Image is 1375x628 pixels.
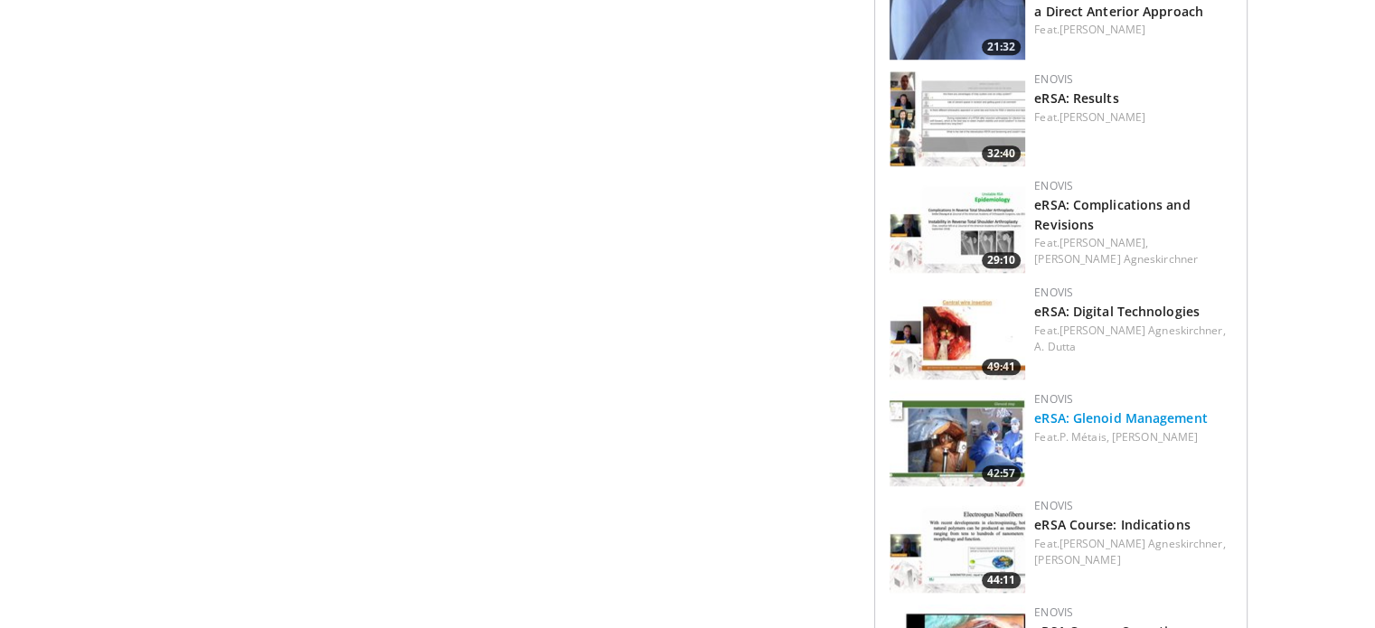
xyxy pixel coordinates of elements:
a: Enovis [1034,71,1073,87]
a: eRSA: Digital Technologies [1034,303,1200,320]
a: 29:10 [890,178,1025,273]
img: 072d95fd-7304-4d9b-99ab-39a9dae46342.150x105_q85_crop-smart_upscale.jpg [890,285,1025,380]
span: 44:11 [982,572,1021,588]
a: A. Dutta [1034,339,1076,354]
a: [PERSON_NAME] [1034,552,1120,567]
div: Feat. [1034,22,1232,38]
span: 49:41 [982,359,1021,375]
a: Enovis [1034,498,1073,513]
div: Feat. [1034,109,1232,126]
a: eRSA Course: Indications [1034,516,1190,533]
a: [PERSON_NAME], [1060,235,1148,250]
span: 29:10 [982,252,1021,268]
div: Feat. [1034,323,1232,355]
a: Enovis [1034,285,1073,300]
div: Feat. [1034,235,1232,267]
div: Feat. [1034,429,1232,445]
span: 21:32 [982,39,1021,55]
a: [PERSON_NAME] Agneskirchner, [1060,536,1226,551]
a: Enovis [1034,605,1073,620]
img: ae98e070-6b85-4f7d-a9ae-920a506c5bb4.150x105_q85_crop-smart_upscale.jpg [890,391,1025,486]
div: Feat. [1034,536,1232,568]
a: [PERSON_NAME] [1112,429,1198,445]
img: 237c50bf-4466-48df-a7da-416e6eec9533.150x105_q85_crop-smart_upscale.jpg [890,178,1025,273]
a: Enovis [1034,178,1073,193]
a: [PERSON_NAME] Agneskirchner, [1060,323,1226,338]
img: 7dadb69f-00da-443e-a9b1-df67884ea2ac.150x105_q85_crop-smart_upscale.jpg [890,498,1025,593]
a: 44:11 [890,498,1025,593]
a: [PERSON_NAME] [1060,22,1145,37]
a: [PERSON_NAME] [1060,109,1145,125]
a: 49:41 [890,285,1025,380]
img: 850fb9a2-b0a5-4355-818e-be6afa0d2e4d.150x105_q85_crop-smart_upscale.jpg [890,71,1025,166]
a: Enovis [1034,391,1073,407]
a: [PERSON_NAME] Agneskirchner [1034,251,1198,267]
a: 32:40 [890,71,1025,166]
span: 42:57 [982,465,1021,482]
a: P. Métais, [1060,429,1109,445]
a: eRSA: Glenoid Management [1034,409,1207,426]
span: 32:40 [982,145,1021,162]
a: eRSA: Complications and Revisions [1034,196,1190,232]
a: eRSA: Results [1034,89,1118,107]
a: 42:57 [890,391,1025,486]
